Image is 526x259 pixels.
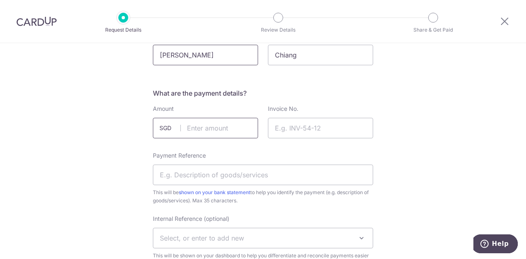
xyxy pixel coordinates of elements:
p: Share & Get Paid [403,26,464,34]
label: Internal Reference (optional) [153,215,229,223]
input: E.g. Description of goods/services [153,165,373,185]
p: Request Details [93,26,154,34]
img: CardUp [16,16,57,26]
input: E.g. Doe [268,45,373,65]
input: E.g. INV-54-12 [268,118,373,138]
p: Review Details [248,26,309,34]
span: Select, or enter to add new [160,234,244,242]
iframe: Opens a widget where you can find more information [473,234,518,255]
a: shown on your bank statement [179,189,250,195]
span: SGD [159,124,181,132]
span: This will be to help you identify the payment (e.g. description of goods/services). Max 35 charac... [153,188,373,205]
span: Help [18,6,35,13]
input: Enter amount [153,118,258,138]
label: Invoice No. [268,105,298,113]
h5: What are the payment details? [153,88,373,98]
label: Payment Reference [153,151,206,160]
input: E.g. John [153,45,258,65]
label: Amount [153,105,174,113]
